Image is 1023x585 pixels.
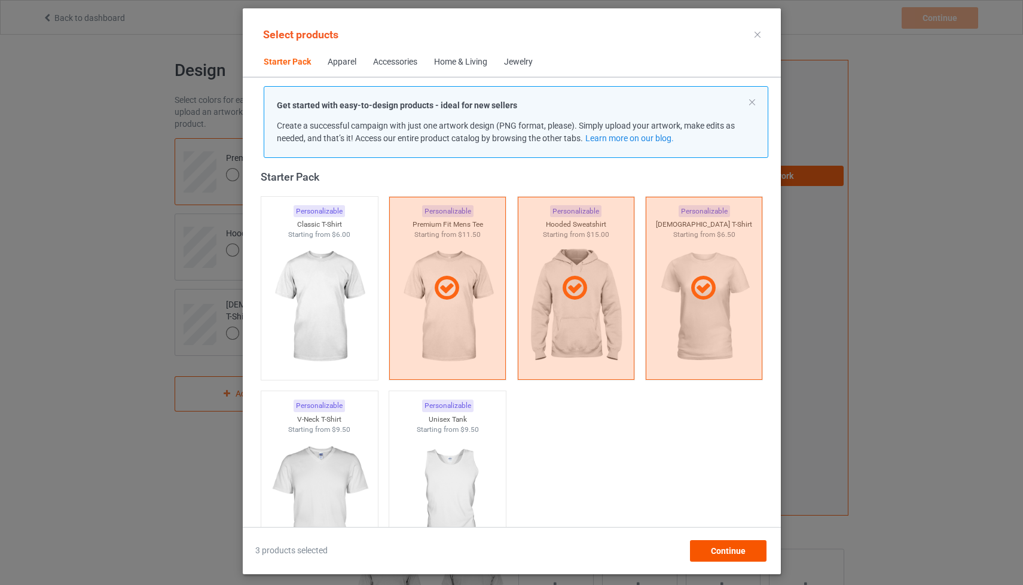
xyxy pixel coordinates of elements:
[263,28,338,41] span: Select products
[394,434,501,568] img: regular.jpg
[373,56,417,68] div: Accessories
[422,400,473,412] div: Personalizable
[504,56,533,68] div: Jewelry
[294,205,345,218] div: Personalizable
[710,546,745,556] span: Continue
[261,425,377,435] div: Starting from
[261,220,377,230] div: Classic T-Shirt
[277,100,517,110] strong: Get started with easy-to-design products - ideal for new sellers
[389,425,506,435] div: Starting from
[332,425,350,434] span: $9.50
[294,400,345,412] div: Personalizable
[389,415,506,425] div: Unisex Tank
[261,230,377,240] div: Starting from
[261,415,377,425] div: V-Neck T-Shirt
[277,121,735,143] span: Create a successful campaign with just one artwork design (PNG format, please). Simply upload you...
[585,133,673,143] a: Learn more on our blog.
[255,545,328,557] span: 3 products selected
[434,56,487,68] div: Home & Living
[260,170,768,184] div: Starter Pack
[689,540,766,562] div: Continue
[255,48,319,77] span: Starter Pack
[460,425,478,434] span: $9.50
[265,240,372,374] img: regular.jpg
[328,56,356,68] div: Apparel
[332,230,350,239] span: $6.00
[265,434,372,568] img: regular.jpg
